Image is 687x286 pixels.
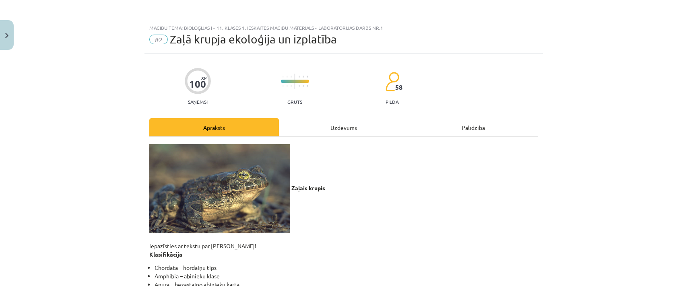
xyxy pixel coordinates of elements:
img: icon-short-line-57e1e144782c952c97e751825c79c345078a6d821885a25fce030b3d8c18986b.svg [291,85,291,87]
img: icon-short-line-57e1e144782c952c97e751825c79c345078a6d821885a25fce030b3d8c18986b.svg [287,85,287,87]
p: pilda [386,99,398,105]
p: Iepazīsties ar tekstu par [PERSON_NAME]! [149,144,538,259]
div: Apraksts [149,118,279,136]
span: Zaļā krupja ekoloģija un izplatība [170,33,337,46]
strong: Klasifikācija [149,251,182,258]
span: 58 [395,84,402,91]
li: Amphibia – abinieku klase [155,272,538,280]
img: icon-short-line-57e1e144782c952c97e751825c79c345078a6d821885a25fce030b3d8c18986b.svg [303,76,303,78]
img: icon-short-line-57e1e144782c952c97e751825c79c345078a6d821885a25fce030b3d8c18986b.svg [299,76,299,78]
span: #2 [149,35,168,44]
div: Palīdzība [408,118,538,136]
img: icon-short-line-57e1e144782c952c97e751825c79c345078a6d821885a25fce030b3d8c18986b.svg [283,85,283,87]
b: Zaļais krupis [291,184,325,191]
img: icon-short-line-57e1e144782c952c97e751825c79c345078a6d821885a25fce030b3d8c18986b.svg [303,85,303,87]
p: Grūts [287,99,302,105]
img: icon-short-line-57e1e144782c952c97e751825c79c345078a6d821885a25fce030b3d8c18986b.svg [307,76,307,78]
li: Chordata – hordaiņu tips [155,263,538,272]
div: Mācību tēma: Bioloģijas i - 11. klases 1. ieskaites mācību materiāls - laboratorijas darbs nr.1 [149,25,538,31]
img: icon-short-line-57e1e144782c952c97e751825c79c345078a6d821885a25fce030b3d8c18986b.svg [299,85,299,87]
img: icon-long-line-d9ea69661e0d244f92f715978eff75569469978d946b2353a9bb055b3ed8787d.svg [295,74,295,89]
img: icon-short-line-57e1e144782c952c97e751825c79c345078a6d821885a25fce030b3d8c18986b.svg [287,76,287,78]
span: XP [201,76,206,80]
img: icon-close-lesson-0947bae3869378f0d4975bcd49f059093ad1ed9edebbc8119c70593378902aed.svg [5,33,8,38]
img: Attēls, kurā ir varde, abinieks, krupis, varžu dzimtaApraksts ģenerēts automātiski [149,144,290,233]
img: icon-short-line-57e1e144782c952c97e751825c79c345078a6d821885a25fce030b3d8c18986b.svg [283,76,283,78]
img: icon-short-line-57e1e144782c952c97e751825c79c345078a6d821885a25fce030b3d8c18986b.svg [291,76,291,78]
img: icon-short-line-57e1e144782c952c97e751825c79c345078a6d821885a25fce030b3d8c18986b.svg [307,85,307,87]
div: 100 [189,78,206,90]
p: Saņemsi [185,99,211,105]
img: students-c634bb4e5e11cddfef0936a35e636f08e4e9abd3cc4e673bd6f9a4125e45ecb1.svg [385,72,399,92]
div: Uzdevums [279,118,408,136]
